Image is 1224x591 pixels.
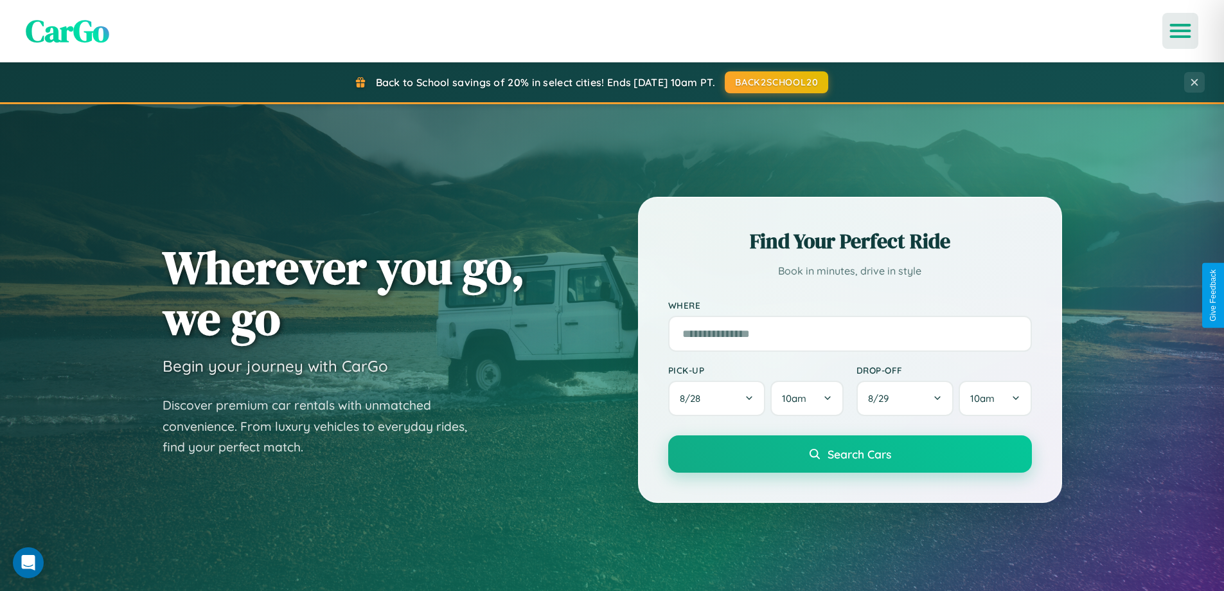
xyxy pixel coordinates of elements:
span: 10am [782,392,806,405]
span: 10am [970,392,995,405]
button: 10am [770,381,843,416]
button: 8/29 [856,381,954,416]
h3: Begin your journey with CarGo [163,356,388,376]
h1: Wherever you go, we go [163,242,525,343]
div: Give Feedback [1209,269,1218,322]
label: Pick-up [668,365,844,376]
button: 10am [959,381,1031,416]
h2: Find Your Perfect Ride [668,227,1032,255]
label: Where [668,300,1032,311]
span: 8 / 28 [680,392,707,405]
button: Search Cars [668,435,1032,473]
button: 8/28 [668,381,766,416]
div: Open Intercom Messenger [13,547,44,578]
span: Search Cars [828,447,891,461]
span: Back to School savings of 20% in select cities! Ends [DATE] 10am PT. [376,76,715,89]
p: Book in minutes, drive in style [668,262,1032,280]
label: Drop-off [856,365,1032,376]
p: Discover premium car rentals with unmatched convenience. From luxury vehicles to everyday rides, ... [163,395,484,458]
span: CarGo [26,10,109,52]
button: Open menu [1162,13,1198,49]
span: 8 / 29 [868,392,895,405]
button: BACK2SCHOOL20 [725,71,828,93]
